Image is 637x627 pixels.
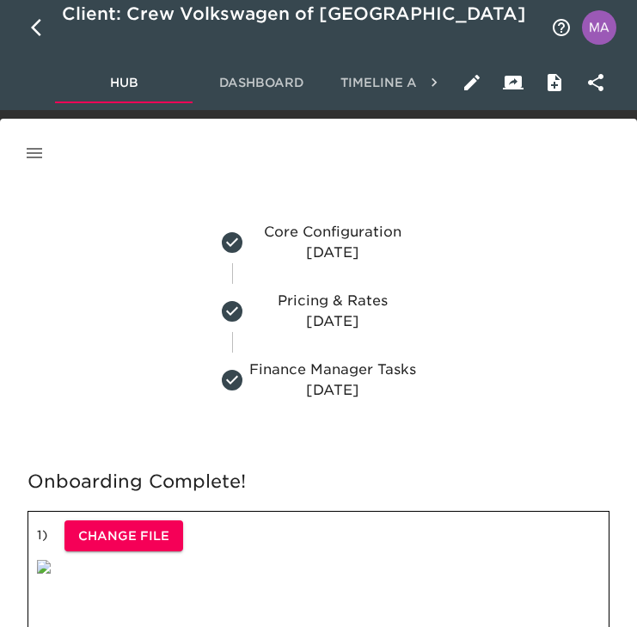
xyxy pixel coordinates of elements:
p: Finance Manager Tasks [249,360,416,380]
p: [DATE] [249,311,416,332]
p: Pricing & Rates [249,291,416,311]
p: [DATE] [249,243,416,263]
span: Timeline and Notifications [340,72,544,94]
button: Change File [64,520,183,552]
button: Edit Hub [451,62,493,103]
p: Core Configuration [249,222,416,243]
button: notifications [541,7,582,48]
p: [DATE] [249,380,416,401]
h5: Onboarding Complete! [28,470,609,494]
button: Client View [493,62,534,103]
img: Profile [582,10,616,45]
span: Hub [65,72,182,94]
span: Dashboard [203,72,320,94]
img: qkibX1zbU72zw90W6Gan%2FTemplates%2FRjS7uaFIXtg43HUzxvoG%2F5032e6d8-b7fd-493e-871b-cf634c9dfc87.png [37,560,51,574]
span: Change File [78,526,169,547]
button: Internal Notes and Comments [534,62,575,103]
